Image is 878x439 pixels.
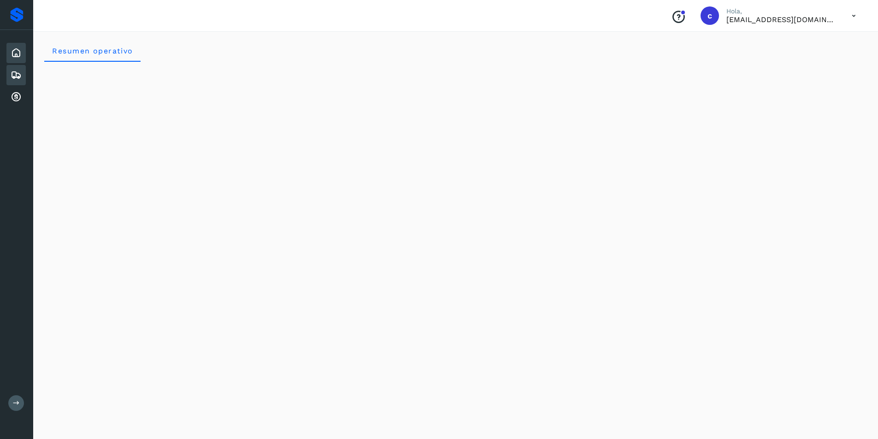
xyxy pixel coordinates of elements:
[6,87,26,107] div: Cuentas por cobrar
[52,47,133,55] span: Resumen operativo
[6,43,26,63] div: Inicio
[726,15,837,24] p: carlosvazqueztgc@gmail.com
[6,65,26,85] div: Embarques
[726,7,837,15] p: Hola,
